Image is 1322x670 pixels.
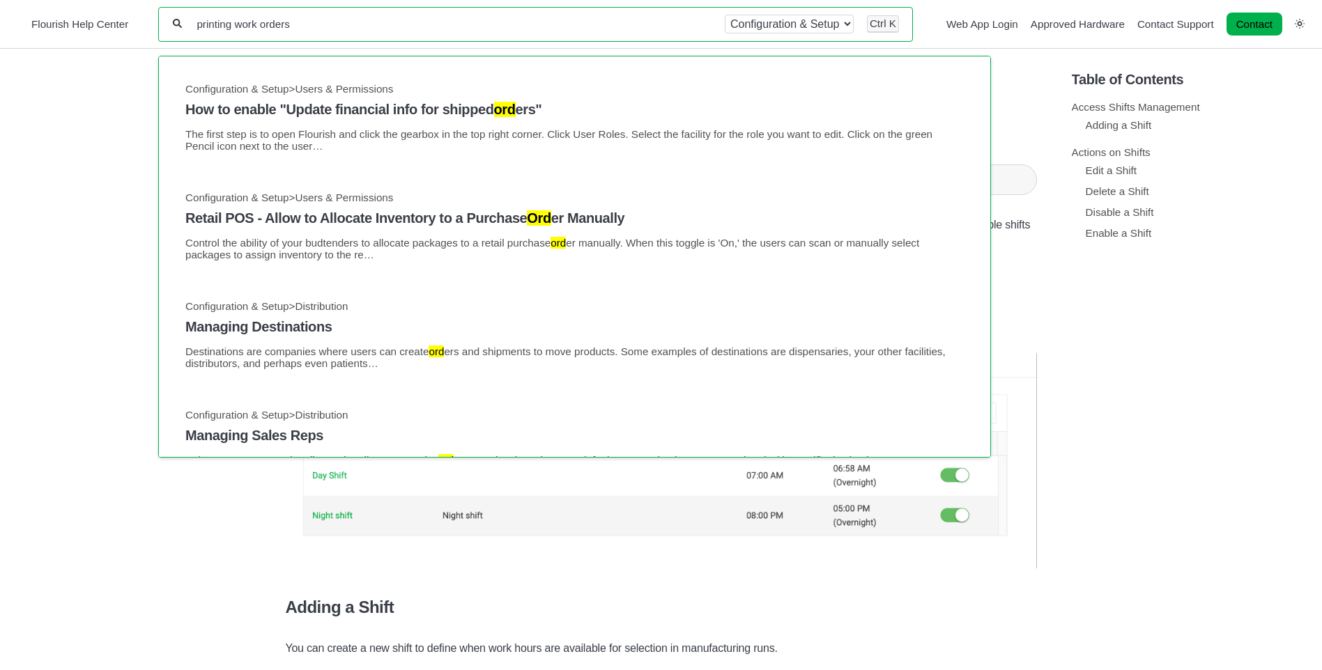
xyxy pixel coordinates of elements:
[285,352,1036,570] img: Shifts Management
[158,56,991,458] section: Search results
[1031,18,1125,30] a: Approved Hardware navigation item
[195,17,712,31] input: Help Me With...
[889,17,896,29] kbd: K
[1072,72,1312,88] h5: Table of Contents
[295,192,394,203] span: Users & Permissions
[1072,101,1200,113] a: Access Shifts Management
[185,409,964,466] a: Configuration & Setup>Distribution Managing Sales Reps Sales Reps are an optionally used attribut...
[1086,119,1152,131] a: Adding a Shift
[1086,164,1137,176] a: Edit a Shift
[185,300,289,312] span: Configuration & Setup
[185,300,964,369] a: Configuration & Setup>Distribution Managing Destinations Destinations are companies where users c...
[185,428,964,444] h4: Managing Sales Reps
[1086,185,1149,197] a: Delete a Shift
[17,15,128,33] a: Flourish Help Center
[1295,17,1305,29] a: Switch dark mode setting
[185,345,964,369] p: Destinations are companies where users can create ers and shipments to move products. Some exampl...
[185,319,964,335] h4: Managing Destinations
[295,300,348,312] span: Distribution
[295,83,394,95] span: Users & Permissions
[185,210,964,226] h4: Retail POS - Allow to Allocate Inventory to a Purchase er Manually
[289,192,295,203] span: >
[1227,13,1282,36] a: Contact
[946,18,1018,30] a: Web App Login navigation item
[1086,227,1152,239] a: Enable a Shift
[438,454,454,466] mark: ord
[289,409,295,421] span: >
[429,345,445,357] mark: ord
[31,18,128,30] span: Flourish Help Center
[17,15,24,33] img: Flourish Help Center Logo
[185,83,289,95] span: Configuration & Setup
[1086,206,1154,218] a: Disable a Shift
[528,210,551,226] mark: Ord
[1223,15,1286,34] li: Contact desktop
[494,102,516,117] mark: ord
[1072,146,1151,158] a: Actions on Shifts
[551,237,566,249] mark: ord
[1137,18,1214,30] a: Contact Support navigation item
[289,300,295,312] span: >
[285,598,1036,617] h4: Adding a Shift
[185,192,289,203] span: Configuration & Setup
[185,454,964,466] p: Sales Reps are an optionally used attribute on a sales er to track sales. They can default to a D...
[295,409,348,421] span: Distribution
[185,192,964,260] a: Configuration & Setup>Users & Permissions Retail POS - Allow to Allocate Inventory to a PurchaseO...
[185,409,289,421] span: Configuration & Setup
[285,639,1036,657] p: You can create a new shift to define when work hours are available for selection in manufacturing...
[185,128,964,152] p: The first step is to open Flourish and click the gearbox in the top right corner. Click User Role...
[185,102,964,118] h4: How to enable "Update financial info for shipped ers"
[185,83,964,152] a: Configuration & Setup>Users & Permissions How to enable "Update financial info for shippedorders"...
[289,83,295,95] span: >
[870,17,886,29] kbd: Ctrl
[185,237,964,260] p: Control the ability of your budtenders to allocate packages to a retail purchase er manually. Whe...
